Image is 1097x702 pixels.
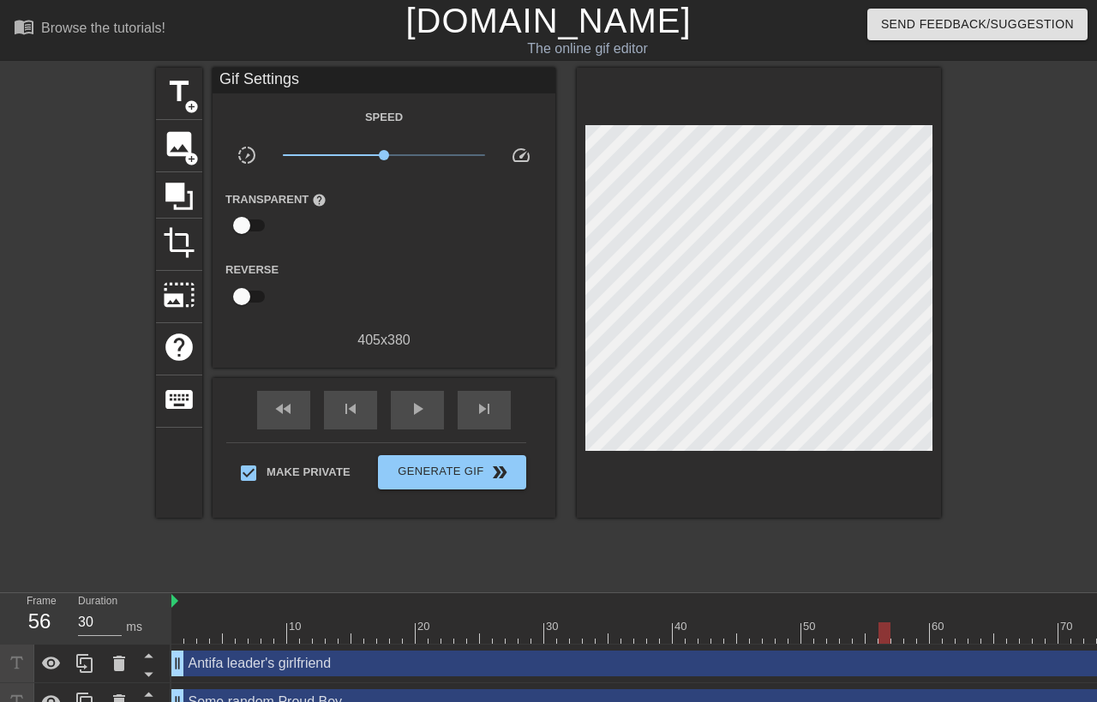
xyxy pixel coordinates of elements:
[213,330,555,351] div: 405 x 380
[385,462,519,483] span: Generate Gif
[932,618,947,635] div: 60
[289,618,304,635] div: 10
[225,191,327,208] label: Transparent
[14,593,65,643] div: Frame
[163,128,195,160] span: image
[1060,618,1076,635] div: 70
[378,455,526,489] button: Generate Gif
[417,618,433,635] div: 20
[41,21,165,35] div: Browse the tutorials!
[546,618,561,635] div: 30
[184,152,199,166] span: add_circle
[169,655,186,672] span: drag_handle
[14,16,34,37] span: menu_book
[375,39,801,59] div: The online gif editor
[803,618,818,635] div: 50
[312,193,327,207] span: help
[881,14,1074,35] span: Send Feedback/Suggestion
[27,606,52,637] div: 56
[163,226,195,259] span: crop
[405,2,691,39] a: [DOMAIN_NAME]
[489,462,510,483] span: double_arrow
[163,75,195,108] span: title
[163,383,195,416] span: keyboard
[237,145,257,165] span: slow_motion_video
[14,16,165,43] a: Browse the tutorials!
[184,99,199,114] span: add_circle
[163,279,195,311] span: photo_size_select_large
[511,145,531,165] span: speed
[213,68,555,93] div: Gif Settings
[474,399,495,419] span: skip_next
[674,618,690,635] div: 40
[340,399,361,419] span: skip_previous
[126,618,142,636] div: ms
[365,109,403,126] label: Speed
[225,261,279,279] label: Reverse
[78,597,117,607] label: Duration
[867,9,1088,40] button: Send Feedback/Suggestion
[273,399,294,419] span: fast_rewind
[163,331,195,363] span: help
[407,399,428,419] span: play_arrow
[267,464,351,481] span: Make Private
